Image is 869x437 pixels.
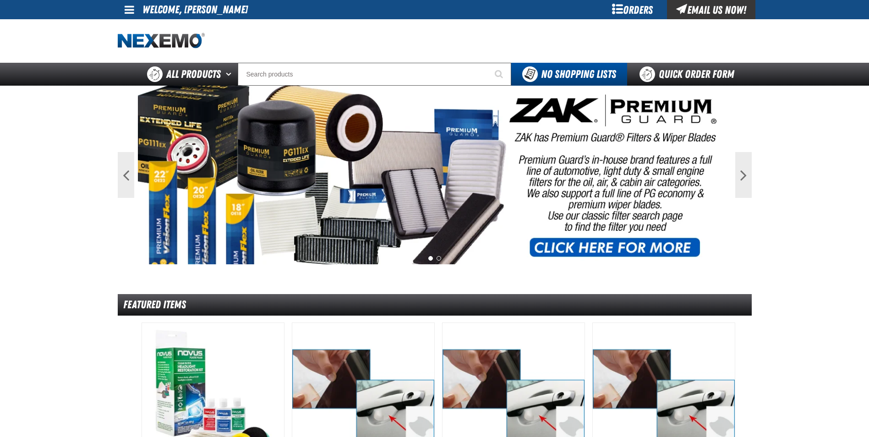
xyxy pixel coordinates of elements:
[511,63,627,86] button: You do not have available Shopping Lists. Open to Create a New List
[488,63,511,86] button: Start Searching
[437,256,441,261] button: 2 of 2
[166,66,221,82] span: All Products
[118,294,752,316] div: Featured Items
[428,256,433,261] button: 1 of 2
[118,152,134,198] button: Previous
[118,33,205,49] img: Nexemo logo
[223,63,238,86] button: Open All Products pages
[735,152,752,198] button: Next
[238,63,511,86] input: Search
[138,86,732,264] img: PG Filters & Wipers
[627,63,751,86] a: Quick Order Form
[541,68,616,81] span: No Shopping Lists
